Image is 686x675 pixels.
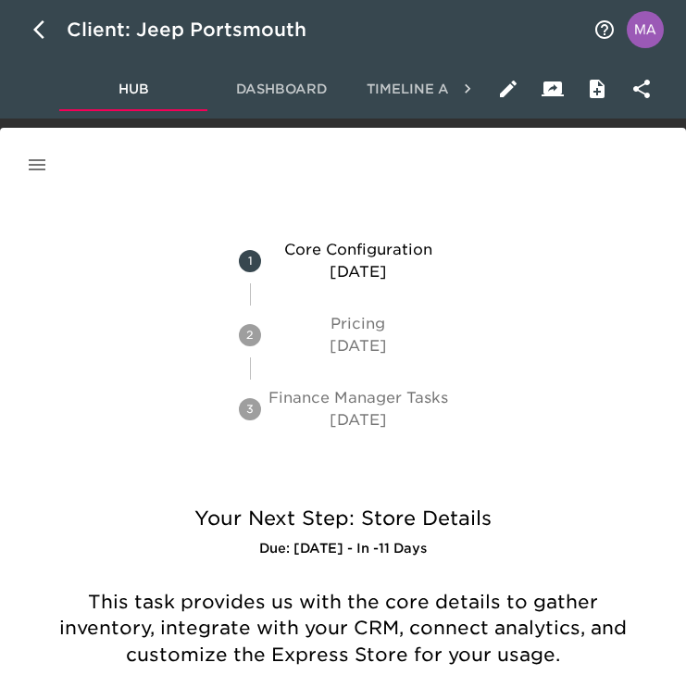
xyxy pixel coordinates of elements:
[70,78,196,101] span: Hub
[268,313,448,335] p: Pricing
[530,67,575,111] button: Client View
[218,78,344,101] span: Dashboard
[247,254,252,268] text: 1
[486,67,530,111] button: Edit Hub
[246,402,254,416] text: 3
[30,506,656,531] h5: Your Next Step: Store Details
[582,7,627,52] button: notifications
[367,78,586,101] span: Timeline and Notifications
[627,11,664,48] img: Profile
[59,591,632,666] span: This task provides us with the core details to gather inventory, integrate with your CRM, connect...
[67,15,332,44] div: Client: Jeep Portsmouth
[30,539,656,559] h6: Due: [DATE] - In -11 Days
[246,328,254,342] text: 2
[268,239,448,261] p: Core Configuration
[268,387,448,409] p: Finance Manager Tasks
[268,261,448,283] p: [DATE]
[268,409,448,431] p: [DATE]
[575,67,619,111] button: Internal Notes and Comments
[268,335,448,357] p: [DATE]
